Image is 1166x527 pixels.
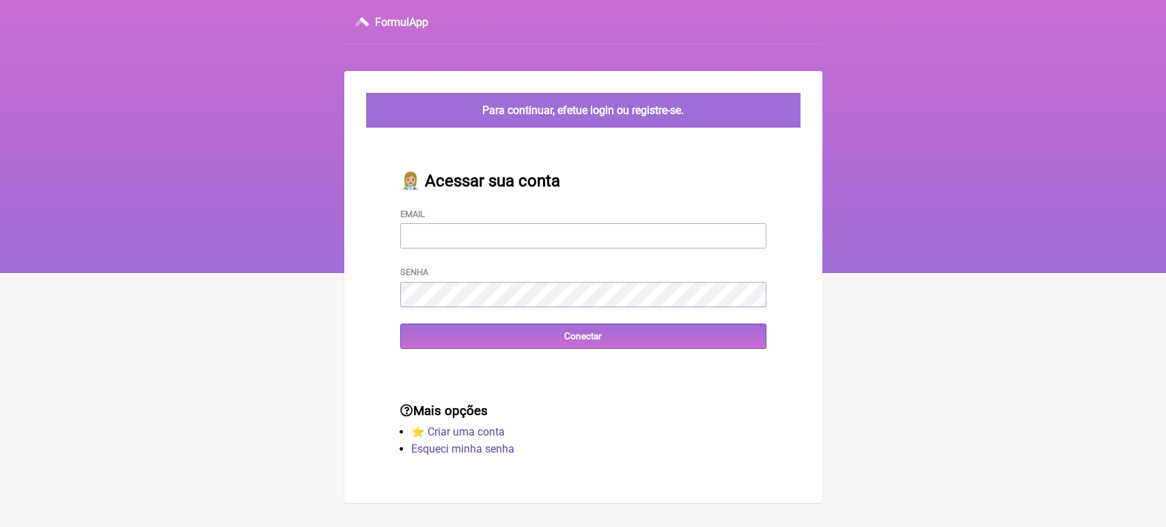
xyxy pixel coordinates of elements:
[400,267,428,277] label: Senha
[400,403,766,418] h3: Mais opções
[400,209,425,219] label: Email
[400,324,766,349] input: Conectar
[375,16,428,29] h3: FormulApp
[400,171,766,190] h2: 👩🏼‍⚕️ Acessar sua conta
[411,425,505,438] a: ⭐️ Criar uma conta
[411,442,514,455] a: Esqueci minha senha
[366,93,801,128] div: Para continuar, efetue login ou registre-se.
